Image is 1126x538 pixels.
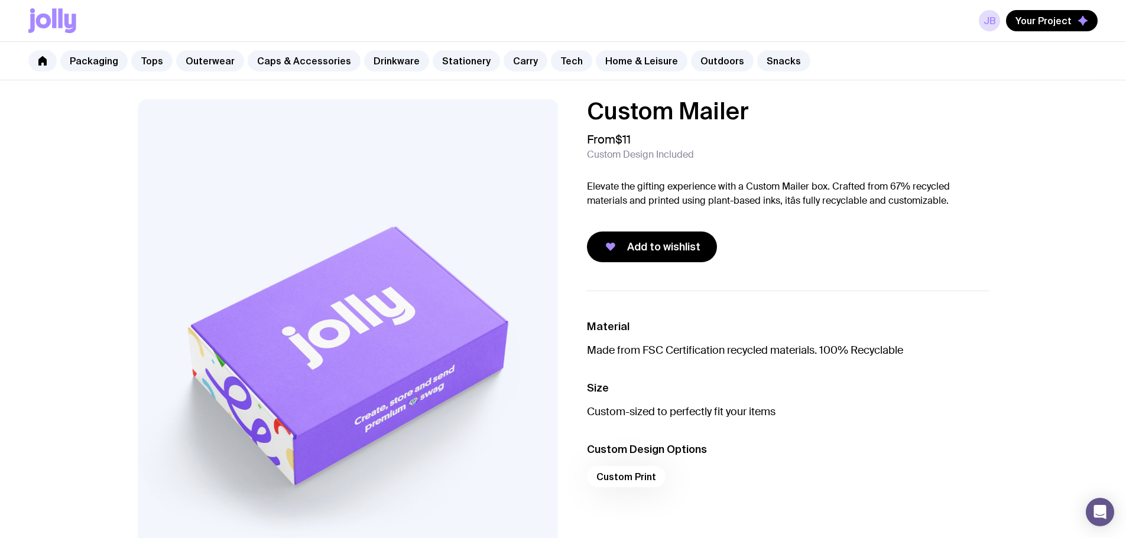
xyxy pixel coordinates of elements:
a: Caps & Accessories [248,50,361,71]
h3: Material [587,319,989,334]
a: Tech [551,50,592,71]
a: Packaging [60,50,128,71]
h3: Custom Design Options [587,442,989,457]
p: Made from FSC Certification recycled materials. 100% Recyclable [587,343,989,357]
a: Outdoors [691,50,754,71]
span: Your Project [1015,15,1072,27]
button: Your Project [1006,10,1098,31]
span: $11 [615,132,631,147]
p: Custom-sized to perfectly fit your items [587,405,989,419]
a: Carry [504,50,547,71]
span: From [587,132,631,146]
a: Drinkware [364,50,429,71]
button: Add to wishlist [587,231,717,262]
span: Add to wishlist [627,240,700,254]
a: Outerwear [176,50,244,71]
h3: Size [587,381,989,395]
a: Stationery [433,50,500,71]
div: Open Intercom Messenger [1086,498,1114,526]
a: Tops [131,50,173,71]
a: Home & Leisure [596,50,687,71]
p: Elevate the gifting experience with a Custom Mailer box. Crafted from 67% recycled materials and ... [587,180,989,208]
span: Custom Design Included [587,149,694,161]
a: Snacks [757,50,810,71]
h1: Custom Mailer [587,99,989,123]
a: JB [979,10,1000,31]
